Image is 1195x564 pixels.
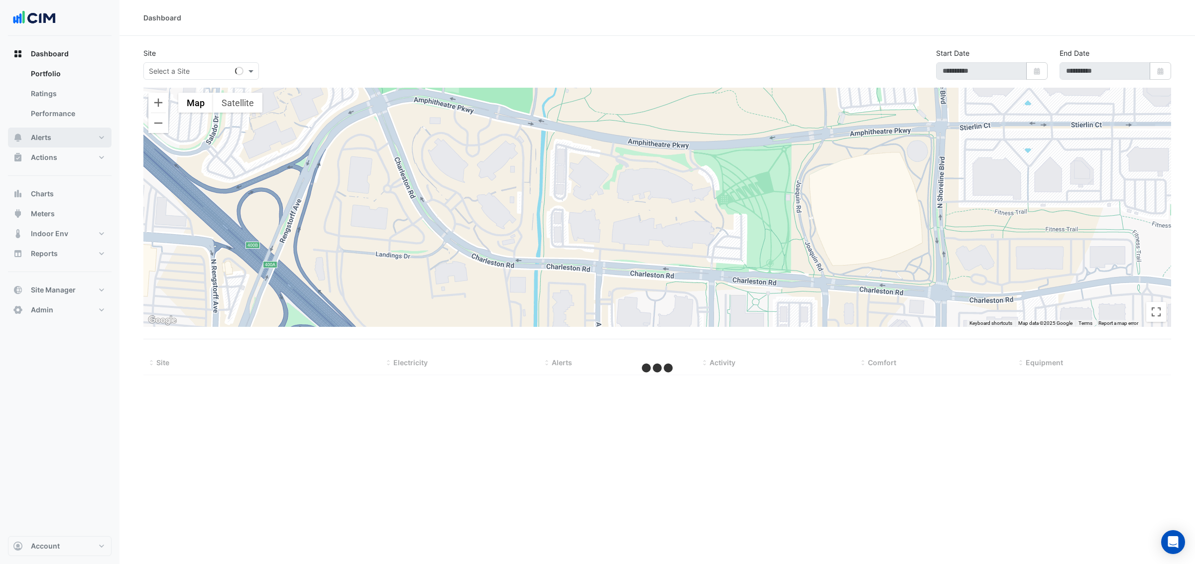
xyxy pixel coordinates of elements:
[8,300,112,320] button: Admin
[146,314,179,327] img: Google
[148,93,168,113] button: Zoom in
[31,189,54,199] span: Charts
[146,314,179,327] a: Open this area in Google Maps (opens a new window)
[148,113,168,133] button: Zoom out
[1060,48,1089,58] label: End Date
[1161,530,1185,554] div: Open Intercom Messenger
[13,209,23,219] app-icon: Meters
[8,536,112,556] button: Account
[1018,320,1073,326] span: Map data ©2025 Google
[178,93,213,113] button: Show street map
[8,64,112,128] div: Dashboard
[13,49,23,59] app-icon: Dashboard
[13,133,23,142] app-icon: Alerts
[552,358,572,367] span: Alerts
[1146,302,1166,322] button: Toggle fullscreen view
[8,147,112,167] button: Actions
[31,305,53,315] span: Admin
[143,12,181,23] div: Dashboard
[13,189,23,199] app-icon: Charts
[31,209,55,219] span: Meters
[8,184,112,204] button: Charts
[13,152,23,162] app-icon: Actions
[31,229,68,239] span: Indoor Env
[156,358,169,367] span: Site
[31,249,58,259] span: Reports
[23,84,112,104] a: Ratings
[13,305,23,315] app-icon: Admin
[969,320,1012,327] button: Keyboard shortcuts
[8,44,112,64] button: Dashboard
[936,48,969,58] label: Start Date
[8,204,112,224] button: Meters
[23,64,112,84] a: Portfolio
[143,48,156,58] label: Site
[8,280,112,300] button: Site Manager
[31,285,76,295] span: Site Manager
[393,358,428,367] span: Electricity
[13,285,23,295] app-icon: Site Manager
[31,541,60,551] span: Account
[8,224,112,244] button: Indoor Env
[213,93,262,113] button: Show satellite imagery
[8,128,112,147] button: Alerts
[31,152,57,162] span: Actions
[1078,320,1092,326] a: Terms (opens in new tab)
[13,249,23,259] app-icon: Reports
[13,229,23,239] app-icon: Indoor Env
[868,358,896,367] span: Comfort
[710,358,735,367] span: Activity
[31,133,51,142] span: Alerts
[31,49,69,59] span: Dashboard
[1026,358,1063,367] span: Equipment
[1098,320,1138,326] a: Report a map error
[12,8,57,28] img: Company Logo
[23,104,112,124] a: Performance
[8,244,112,264] button: Reports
